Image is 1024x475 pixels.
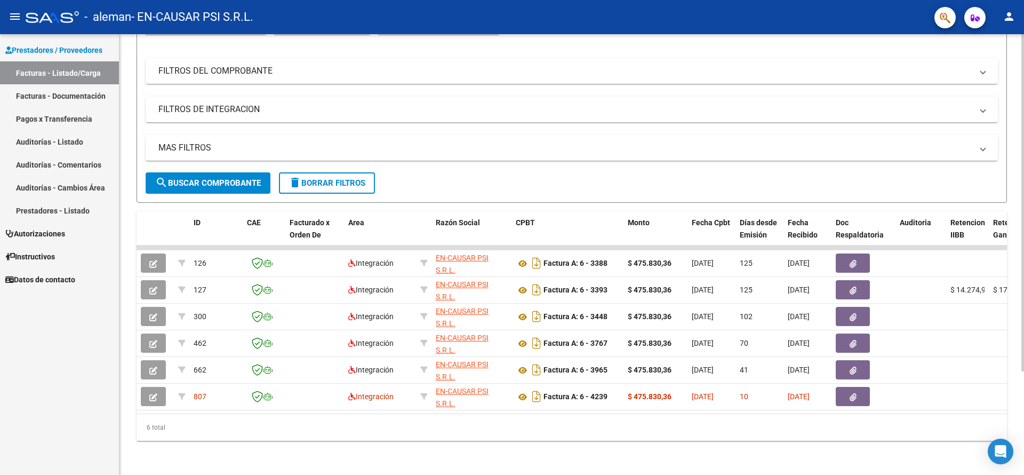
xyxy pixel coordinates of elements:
[436,307,489,328] span: EN-CAUSAR PSI S.R.L.
[692,339,714,347] span: [DATE]
[628,366,671,374] strong: $ 475.830,36
[431,211,511,258] datatable-header-cell: Razón Social
[543,339,607,348] strong: Factura A: 6 - 3767
[740,218,777,239] span: Días desde Emisión
[158,104,972,115] mat-panel-title: FILTROS DE INTEGRACION
[290,218,330,239] span: Facturado x Orden De
[511,211,623,258] datatable-header-cell: CPBT
[436,280,489,301] span: EN-CAUSAR PSI S.R.L.
[436,332,507,354] div: 30714152234
[788,286,810,294] span: [DATE]
[348,339,394,347] span: Integración
[946,211,989,258] datatable-header-cell: Retencion IIBB
[788,218,818,239] span: Fecha Recibido
[692,366,714,374] span: [DATE]
[344,211,416,258] datatable-header-cell: Area
[628,286,671,294] strong: $ 475.830,36
[436,387,489,408] span: EN-CAUSAR PSI S.R.L.
[740,339,748,347] span: 70
[194,366,206,374] span: 662
[543,393,607,401] strong: Factura A: 6 - 4239
[530,388,543,405] i: Descargar documento
[348,218,364,227] span: Area
[131,5,253,29] span: - EN-CAUSAR PSI S.R.L.
[628,312,671,321] strong: $ 475.830,36
[348,312,394,321] span: Integración
[692,312,714,321] span: [DATE]
[543,366,607,375] strong: Factura A: 6 - 3965
[543,313,607,321] strong: Factura A: 6 - 3448
[146,58,998,84] mat-expansion-panel-header: FILTROS DEL COMPROBANTE
[788,312,810,321] span: [DATE]
[247,218,261,227] span: CAE
[530,255,543,272] i: Descargar documento
[988,439,1013,464] div: Open Intercom Messenger
[243,211,285,258] datatable-header-cell: CAE
[628,259,671,267] strong: $ 475.830,36
[628,339,671,347] strong: $ 475.830,36
[194,218,201,227] span: ID
[543,286,607,295] strong: Factura A: 6 - 3393
[628,218,650,227] span: Monto
[900,218,931,227] span: Auditoria
[146,135,998,161] mat-expansion-panel-header: MAS FILTROS
[783,211,831,258] datatable-header-cell: Fecha Recibido
[436,359,507,381] div: 30714152234
[285,211,344,258] datatable-header-cell: Facturado x Orden De
[788,392,810,401] span: [DATE]
[194,312,206,321] span: 300
[543,259,607,268] strong: Factura A: 6 - 3388
[950,218,985,239] span: Retencion IIBB
[137,414,1007,441] div: 6 total
[530,335,543,352] i: Descargar documento
[788,339,810,347] span: [DATE]
[5,228,65,240] span: Autorizaciones
[530,281,543,298] i: Descargar documento
[194,392,206,401] span: 807
[436,334,489,354] span: EN-CAUSAR PSI S.R.L.
[158,65,972,77] mat-panel-title: FILTROS DEL COMPROBANTE
[436,305,507,328] div: 30714152234
[5,274,75,286] span: Datos de contacto
[194,286,206,294] span: 127
[692,286,714,294] span: [DATE]
[1003,10,1015,23] mat-icon: person
[158,142,972,154] mat-panel-title: MAS FILTROS
[155,178,261,188] span: Buscar Comprobante
[289,178,365,188] span: Borrar Filtros
[740,286,753,294] span: 125
[530,361,543,378] i: Descargar documento
[692,259,714,267] span: [DATE]
[831,211,895,258] datatable-header-cell: Doc Respaldatoria
[84,5,131,29] span: - aleman
[530,308,543,325] i: Descargar documento
[155,176,168,189] mat-icon: search
[194,339,206,347] span: 462
[5,251,55,263] span: Instructivos
[740,259,753,267] span: 125
[348,392,394,401] span: Integración
[289,176,301,189] mat-icon: delete
[348,259,394,267] span: Integración
[740,366,748,374] span: 41
[436,385,507,408] div: 30714152234
[146,97,998,122] mat-expansion-panel-header: FILTROS DE INTEGRACION
[146,172,270,194] button: Buscar Comprobante
[788,259,810,267] span: [DATE]
[189,211,243,258] datatable-header-cell: ID
[788,366,810,374] span: [DATE]
[740,392,748,401] span: 10
[436,252,507,274] div: 30714152234
[836,218,884,239] span: Doc Respaldatoria
[436,360,489,381] span: EN-CAUSAR PSI S.R.L.
[692,218,730,227] span: Fecha Cpbt
[740,312,753,321] span: 102
[436,218,480,227] span: Razón Social
[628,392,671,401] strong: $ 475.830,36
[735,211,783,258] datatable-header-cell: Días desde Emisión
[194,259,206,267] span: 126
[279,172,375,194] button: Borrar Filtros
[436,254,489,274] span: EN-CAUSAR PSI S.R.L.
[5,44,102,56] span: Prestadores / Proveedores
[623,211,687,258] datatable-header-cell: Monto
